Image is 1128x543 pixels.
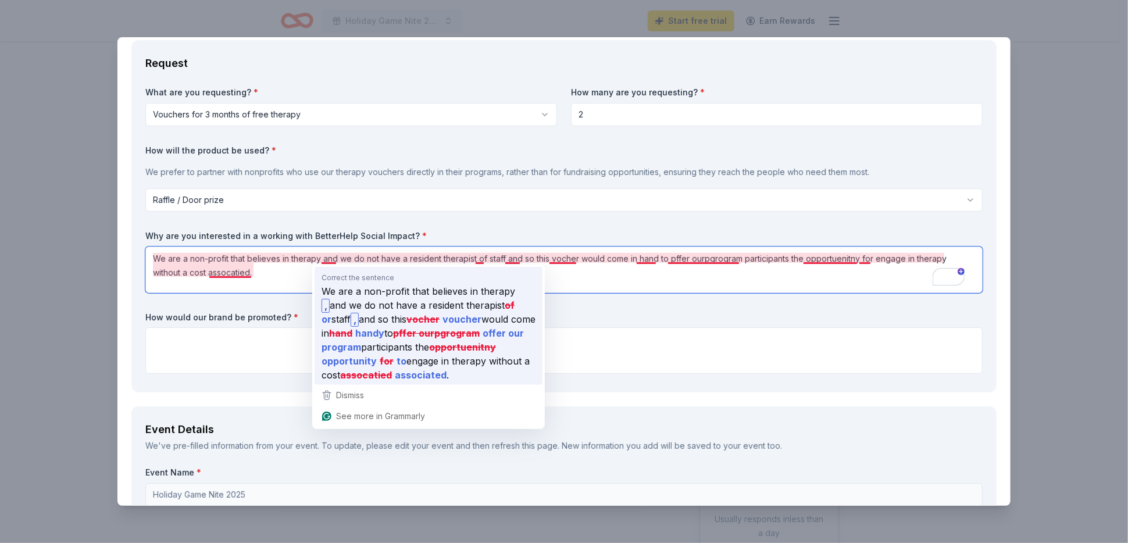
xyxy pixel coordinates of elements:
[145,467,983,478] label: Event Name
[145,420,983,439] div: Event Details
[145,439,983,453] div: We've pre-filled information from your event. To update, please edit your event and then refresh ...
[145,87,557,98] label: What are you requesting?
[145,54,983,73] div: Request
[145,312,983,323] label: How would our brand be promoted?
[145,165,983,179] p: We prefer to partner with nonprofits who use our therapy vouchers directly in their programs, rat...
[571,87,983,98] label: How many are you requesting?
[145,145,983,156] label: How will the product be used?
[145,247,983,293] textarea: To enrich screen reader interactions, please activate Accessibility in Grammarly extension settings
[145,230,983,242] label: Why are you interested in a working with BetterHelp Social Impact?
